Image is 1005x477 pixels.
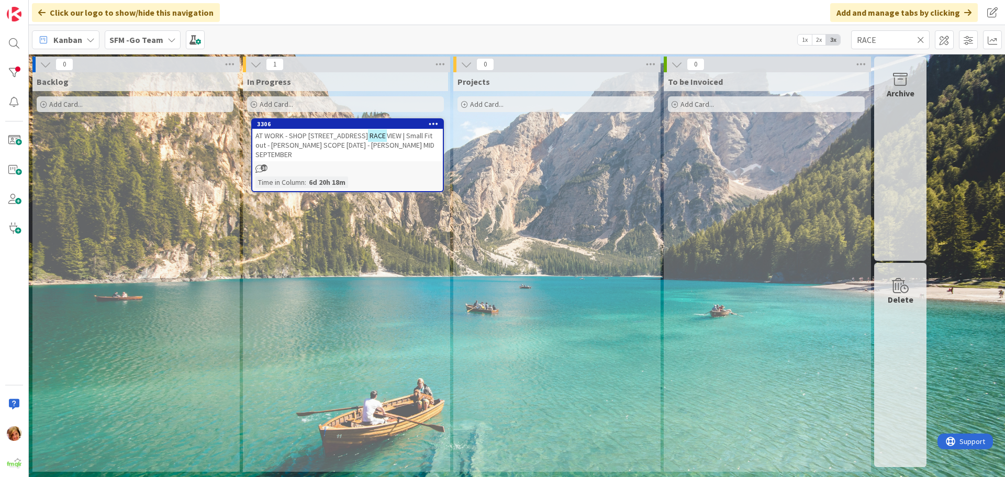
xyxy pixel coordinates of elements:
img: Visit kanbanzone.com [7,7,21,21]
div: Delete [888,293,913,306]
div: Archive [887,87,914,99]
span: To be Invoiced [668,76,723,87]
span: 3x [826,35,840,45]
div: 3306 [252,119,443,129]
div: Time in Column [255,176,305,188]
span: Add Card... [470,99,504,109]
span: In Progress [247,76,291,87]
span: AT WORK - SHOP [STREET_ADDRESS] [255,131,368,140]
span: Support [22,2,48,14]
span: 0 [476,58,494,71]
input: Quick Filter... [851,30,930,49]
span: VIEW | Small Fit out - [PERSON_NAME] SCOPE [DATE] - [PERSON_NAME] MID SEPTEMBER [255,131,434,159]
span: 2x [812,35,826,45]
span: Projects [457,76,490,87]
a: 3306AT WORK - SHOP [STREET_ADDRESS]RACEVIEW | Small Fit out - [PERSON_NAME] SCOPE [DATE] - [PERSO... [251,118,444,192]
div: 3306AT WORK - SHOP [STREET_ADDRESS]RACEVIEW | Small Fit out - [PERSON_NAME] SCOPE [DATE] - [PERSO... [252,119,443,161]
span: Backlog [37,76,69,87]
img: KD [7,426,21,441]
div: 6d 20h 18m [306,176,348,188]
img: avatar [7,456,21,470]
span: Add Card... [680,99,714,109]
div: Add and manage tabs by clicking [830,3,978,22]
span: 10 [261,164,267,171]
span: 1 [266,58,284,71]
span: Kanban [53,34,82,46]
span: : [305,176,306,188]
mark: RACE [368,129,387,141]
span: Add Card... [260,99,293,109]
span: 1x [798,35,812,45]
b: SFM -Go Team [109,35,163,45]
span: Add Card... [49,99,83,109]
div: 3306 [257,120,443,128]
span: 0 [55,58,73,71]
div: Click our logo to show/hide this navigation [32,3,220,22]
span: 0 [687,58,705,71]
